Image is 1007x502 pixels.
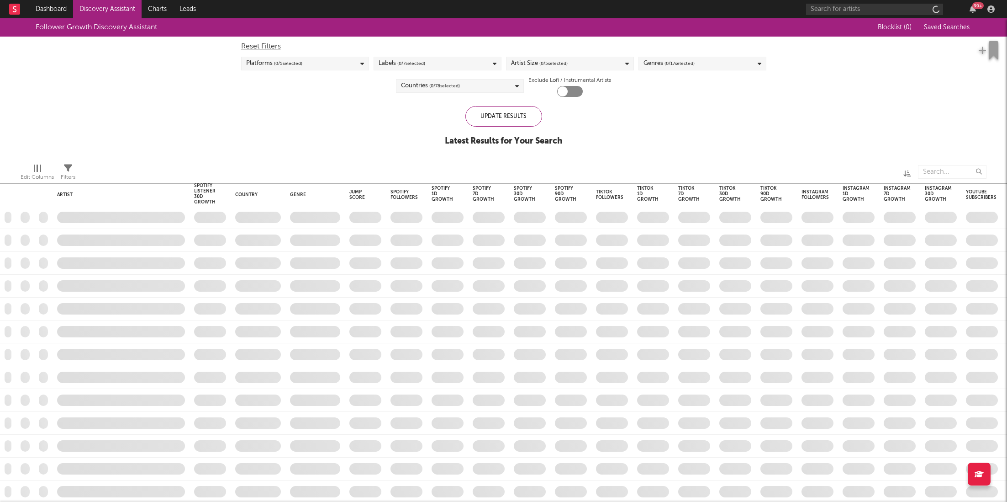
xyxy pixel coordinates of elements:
[921,24,971,31] button: Saved Searches
[972,2,984,9] div: 99 +
[57,192,180,198] div: Artist
[925,186,952,202] div: Instagram 30D Growth
[473,186,494,202] div: Spotify 7D Growth
[514,186,535,202] div: Spotify 30D Growth
[528,75,611,86] label: Exclude Lofi / Instrumental Artists
[904,24,912,31] span: ( 0 )
[274,58,302,69] span: ( 0 / 5 selected)
[643,58,695,69] div: Genres
[806,4,943,15] input: Search for artists
[379,58,425,69] div: Labels
[445,136,562,147] div: Latest Results for Your Search
[719,186,741,202] div: Tiktok 30D Growth
[878,24,912,31] span: Blocklist
[678,186,700,202] div: Tiktok 7D Growth
[539,58,568,69] span: ( 0 / 5 selected)
[511,58,568,69] div: Artist Size
[241,41,766,52] div: Reset Filters
[884,186,911,202] div: Instagram 7D Growth
[401,80,460,91] div: Countries
[664,58,695,69] span: ( 0 / 17 selected)
[390,189,418,200] div: Spotify Followers
[429,80,460,91] span: ( 0 / 78 selected)
[596,189,623,200] div: Tiktok Followers
[432,186,453,202] div: Spotify 1D Growth
[21,172,54,183] div: Edit Columns
[397,58,425,69] span: ( 0 / 7 selected)
[843,186,870,202] div: Instagram 1D Growth
[918,165,986,179] input: Search...
[465,106,542,127] div: Update Results
[246,58,302,69] div: Platforms
[966,189,996,200] div: YouTube Subscribers
[235,192,276,198] div: Country
[290,192,336,198] div: Genre
[801,189,829,200] div: Instagram Followers
[970,5,976,13] button: 99+
[637,186,659,202] div: Tiktok 1D Growth
[349,189,368,200] div: Jump Score
[924,24,971,31] span: Saved Searches
[36,22,157,33] div: Follower Growth Discovery Assistant
[555,186,576,202] div: Spotify 90D Growth
[21,160,54,187] div: Edit Columns
[194,183,216,205] div: Spotify Listener 30D Growth
[61,172,75,183] div: Filters
[760,186,782,202] div: Tiktok 90D Growth
[61,160,75,187] div: Filters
